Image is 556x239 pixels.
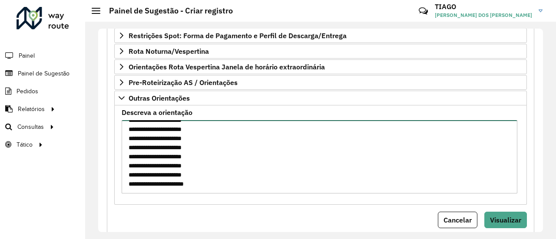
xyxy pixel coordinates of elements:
[114,28,527,43] a: Restrições Spot: Forma de Pagamento e Perfil de Descarga/Entrega
[114,59,527,74] a: Orientações Rota Vespertina Janela de horário extraordinária
[129,95,190,101] span: Outras Orientações
[114,44,527,59] a: Rota Noturna/Vespertina
[129,32,347,39] span: Restrições Spot: Forma de Pagamento e Perfil de Descarga/Entrega
[443,216,472,224] span: Cancelar
[114,75,527,90] a: Pre-Roteirização AS / Orientações
[114,105,527,205] div: Outras Orientações
[435,3,532,11] h3: TIAGO
[100,6,233,16] h2: Painel de Sugestão - Criar registro
[18,105,45,114] span: Relatórios
[484,212,527,228] button: Visualizar
[17,122,44,131] span: Consultas
[17,87,38,96] span: Pedidos
[490,216,521,224] span: Visualizar
[122,107,192,118] label: Descreva a orientação
[129,79,238,86] span: Pre-Roteirização AS / Orientações
[435,11,532,19] span: [PERSON_NAME] DOS [PERSON_NAME]
[129,63,325,70] span: Orientações Rota Vespertina Janela de horário extraordinária
[438,212,477,228] button: Cancelar
[414,2,433,20] a: Contato Rápido
[129,48,209,55] span: Rota Noturna/Vespertina
[19,51,35,60] span: Painel
[114,91,527,105] a: Outras Orientações
[18,69,69,78] span: Painel de Sugestão
[17,140,33,149] span: Tático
